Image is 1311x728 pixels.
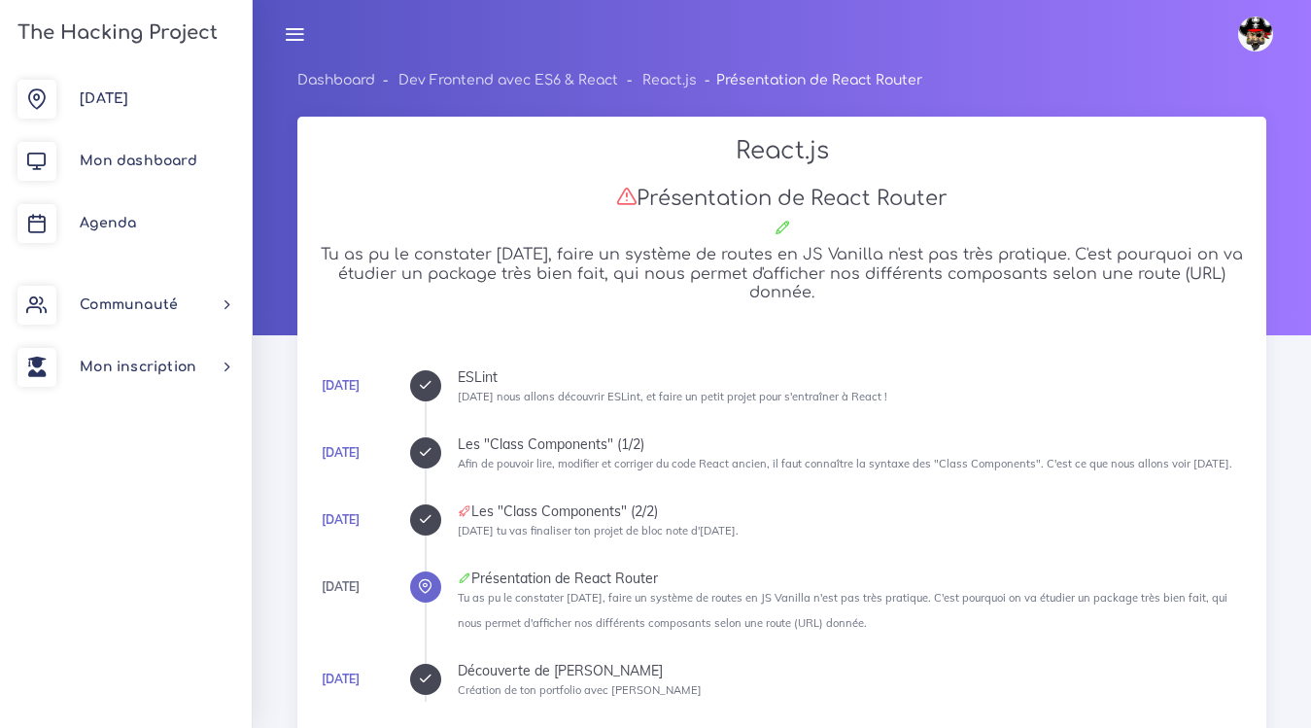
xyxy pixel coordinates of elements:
[80,297,178,312] span: Communauté
[458,437,1246,451] div: Les "Class Components" (1/2)
[322,512,360,527] a: [DATE]
[297,73,375,87] a: Dashboard
[322,445,360,460] a: [DATE]
[80,360,196,374] span: Mon inscription
[322,378,360,393] a: [DATE]
[458,370,1246,384] div: ESLint
[398,73,618,87] a: Dev Frontend avec ES6 & React
[697,68,922,92] li: Présentation de React Router
[642,73,697,87] a: React.js
[80,216,136,230] span: Agenda
[322,576,360,598] div: [DATE]
[458,504,1246,518] div: Les "Class Components" (2/2)
[80,154,197,168] span: Mon dashboard
[458,683,702,697] small: Création de ton portfolio avec [PERSON_NAME]
[458,572,1246,585] div: Présentation de React Router
[80,91,128,106] span: [DATE]
[322,672,360,686] a: [DATE]
[458,457,1232,470] small: Afin de pouvoir lire, modifier et corriger du code React ancien, il faut connaître la syntaxe des...
[1238,17,1273,52] img: avatar
[318,246,1246,301] h5: Tu as pu le constater [DATE], faire un système de routes en JS Vanilla n'est pas très pratique. C...
[458,524,739,537] small: [DATE] tu vas finaliser ton projet de bloc note d'[DATE].
[458,664,1246,677] div: Découverte de [PERSON_NAME]
[458,390,887,403] small: [DATE] nous allons découvrir ESLint, et faire un petit projet pour s'entraîner à React !
[458,591,1227,629] small: Tu as pu le constater [DATE], faire un système de routes en JS Vanilla n'est pas très pratique. C...
[318,186,1246,211] h3: Présentation de React Router
[318,137,1246,165] h2: React.js
[12,22,218,44] h3: The Hacking Project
